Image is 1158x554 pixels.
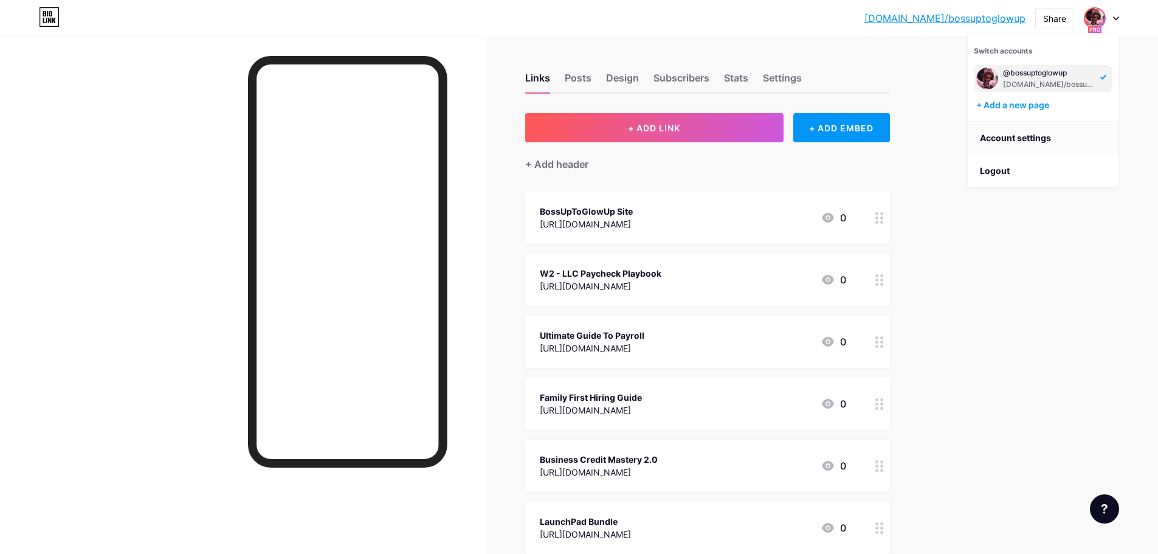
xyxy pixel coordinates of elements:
div: [URL][DOMAIN_NAME] [540,218,633,230]
li: Logout [968,154,1118,187]
div: [URL][DOMAIN_NAME] [540,280,661,293]
div: W2 - LLC Paycheck Playbook [540,267,661,280]
div: Subscribers [653,71,709,92]
div: 0 [821,396,846,411]
span: + ADD LINK [628,123,680,133]
div: [URL][DOMAIN_NAME] [540,466,658,479]
img: bossbabebizshop [976,68,998,89]
div: + Add a new page [976,99,1112,111]
div: [URL][DOMAIN_NAME] [540,528,631,541]
div: 0 [821,210,846,225]
span: Switch accounts [974,46,1033,55]
div: + ADD EMBED [793,113,890,142]
div: 0 [821,521,846,535]
div: Stats [724,71,748,92]
div: + Add header [525,157,588,171]
div: [URL][DOMAIN_NAME] [540,404,642,417]
div: Links [525,71,550,92]
div: 0 [821,334,846,349]
div: Family First Hiring Guide [540,391,642,404]
a: Account settings [968,122,1118,154]
div: Settings [763,71,802,92]
div: BossUpToGlowUp Site [540,205,633,218]
div: [DOMAIN_NAME]/bossuptoglowup [1003,80,1097,89]
img: bossbabebizshop [1085,9,1105,28]
div: 0 [821,272,846,287]
div: [URL][DOMAIN_NAME] [540,342,644,355]
div: @bossuptoglowup [1003,68,1097,78]
div: 0 [821,459,846,473]
div: Business Credit Mastery 2.0 [540,453,658,466]
div: LaunchPad Bundle [540,515,631,528]
div: Design [606,71,639,92]
button: + ADD LINK [525,113,784,142]
div: Ultimate Guide To Payroll [540,329,644,342]
div: Share [1043,12,1066,25]
a: [DOMAIN_NAME]/bossuptoglowup [864,11,1025,26]
div: Posts [565,71,591,92]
